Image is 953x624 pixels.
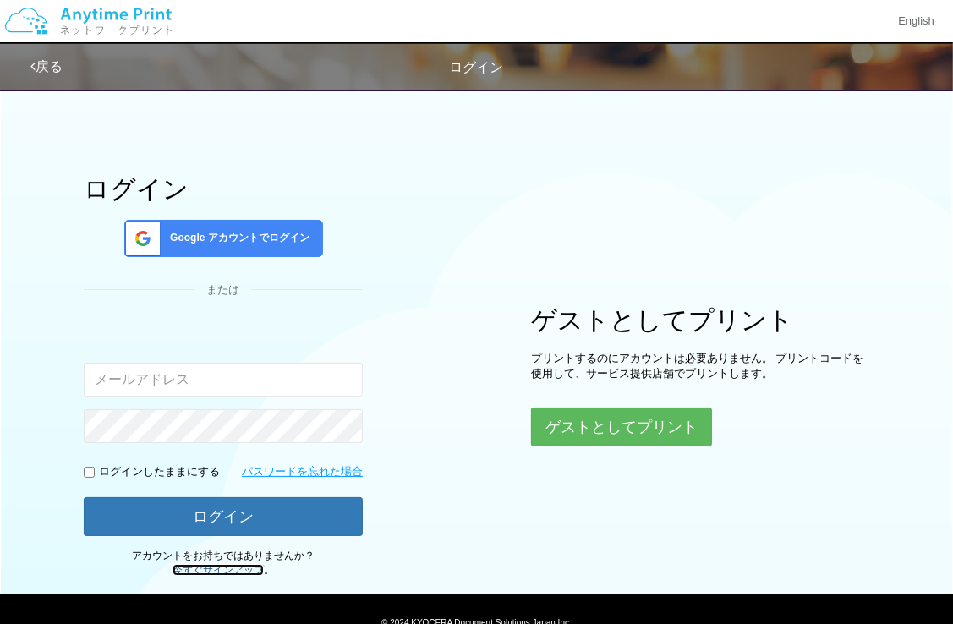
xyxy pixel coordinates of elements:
[531,306,869,334] h1: ゲストとしてプリント
[84,497,363,536] button: ログイン
[450,60,504,74] span: ログイン
[84,282,363,298] div: または
[99,464,220,480] p: ログインしたままにする
[84,175,363,203] h1: ログイン
[531,408,712,446] button: ゲストとしてプリント
[163,231,309,245] span: Google アカウントでログイン
[173,564,274,576] span: 。
[84,549,363,577] p: アカウントをお持ちではありませんか？
[242,464,363,480] a: パスワードを忘れた場合
[531,351,869,382] p: プリントするのにアカウントは必要ありません。 プリントコードを使用して、サービス提供店舗でプリントします。
[30,59,63,74] a: 戻る
[173,564,264,576] a: 今すぐサインアップ
[84,363,363,397] input: メールアドレス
